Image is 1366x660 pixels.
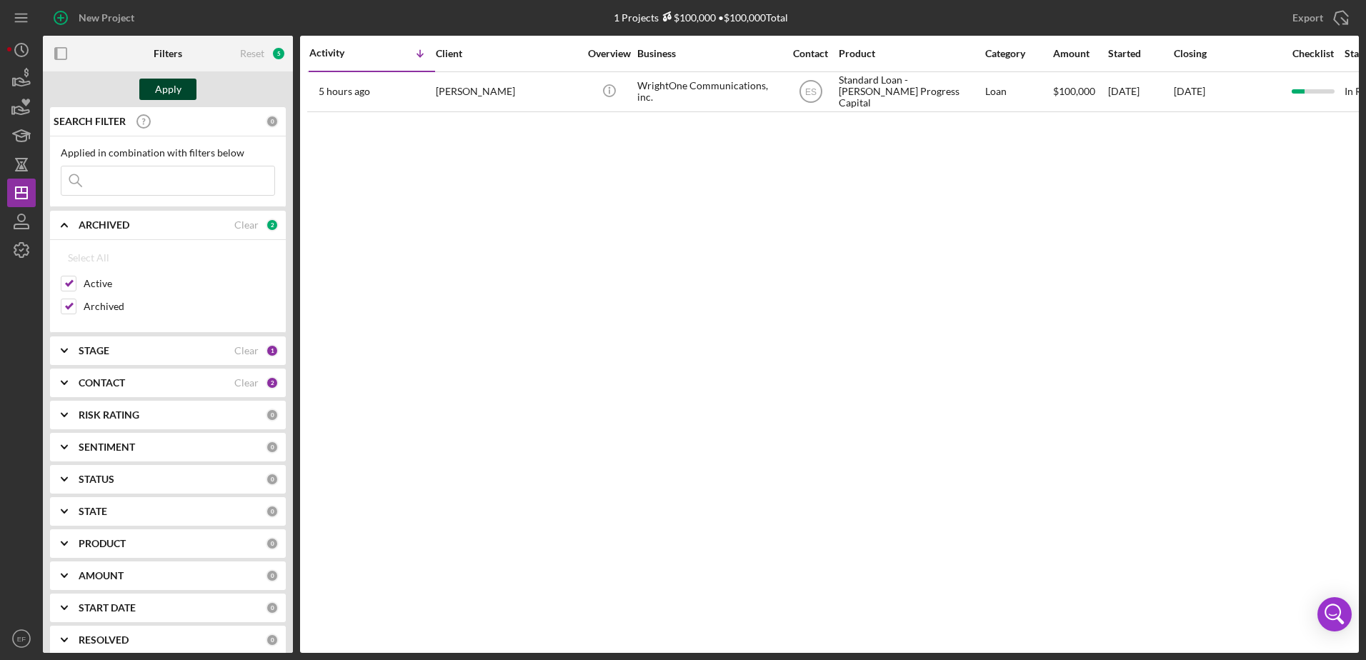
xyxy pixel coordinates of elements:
b: ARCHIVED [79,219,129,231]
div: Clear [234,345,259,356]
div: Started [1108,48,1172,59]
div: Client [436,48,579,59]
text: ES [804,87,816,97]
div: Category [985,48,1052,59]
div: New Project [79,4,134,32]
b: CONTACT [79,377,125,389]
div: 0 [266,601,279,614]
div: Apply [155,79,181,100]
b: STAGE [79,345,109,356]
div: 0 [266,473,279,486]
b: RESOLVED [79,634,129,646]
div: [PERSON_NAME] [436,73,579,111]
div: 1 Projects • $100,000 Total [614,11,788,24]
div: Amount [1053,48,1107,59]
div: 0 [266,634,279,646]
span: $100,000 [1053,85,1095,97]
text: EF [17,635,26,643]
b: STATUS [79,474,114,485]
div: Loan [985,73,1052,111]
div: Open Intercom Messenger [1317,597,1352,631]
b: SENTIMENT [79,441,135,453]
div: Export [1292,4,1323,32]
div: Applied in combination with filters below [61,147,275,159]
b: PRODUCT [79,538,126,549]
button: Select All [61,244,116,272]
div: Contact [784,48,837,59]
time: [DATE] [1174,85,1205,97]
div: Checklist [1282,48,1343,59]
div: Overview [582,48,636,59]
button: New Project [43,4,149,32]
div: Closing [1174,48,1281,59]
div: Product [839,48,982,59]
div: 0 [266,441,279,454]
div: 0 [266,115,279,128]
button: EF [7,624,36,653]
time: 2025-10-10 14:29 [319,86,370,97]
div: 0 [266,569,279,582]
div: $100,000 [659,11,716,24]
div: 0 [266,505,279,518]
div: Select All [68,244,109,272]
b: STATE [79,506,107,517]
div: 5 [271,46,286,61]
div: 0 [266,409,279,421]
b: Filters [154,48,182,59]
div: 2 [266,376,279,389]
div: Activity [309,47,372,59]
b: AMOUNT [79,570,124,581]
div: Business [637,48,780,59]
div: 0 [266,537,279,550]
div: Clear [234,219,259,231]
b: RISK RATING [79,409,139,421]
div: [DATE] [1108,73,1172,111]
div: 2 [266,219,279,231]
div: Reset [240,48,264,59]
b: START DATE [79,602,136,614]
label: Active [84,276,275,291]
div: Standard Loan - [PERSON_NAME] Progress Capital [839,73,982,111]
label: Archived [84,299,275,314]
div: Clear [234,377,259,389]
div: 1 [266,344,279,357]
div: WrightOne Communications, inc. [637,73,780,111]
button: Export [1278,4,1359,32]
button: Apply [139,79,196,100]
b: SEARCH FILTER [54,116,126,127]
